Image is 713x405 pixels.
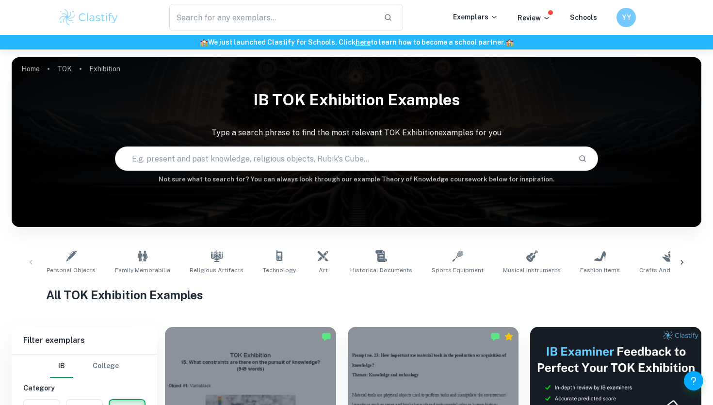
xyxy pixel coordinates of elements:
[684,371,703,390] button: Help and Feedback
[200,38,208,46] span: 🏫
[505,38,514,46] span: 🏫
[169,4,376,31] input: Search for any exemplars...
[12,327,157,354] h6: Filter exemplars
[570,14,597,21] a: Schools
[21,62,40,76] a: Home
[503,266,561,275] span: Musical Instruments
[322,332,331,341] img: Marked
[46,286,667,304] h1: All TOK Exhibition Examples
[490,332,500,341] img: Marked
[574,150,591,167] button: Search
[47,266,96,275] span: Personal Objects
[23,383,146,393] h6: Category
[356,38,371,46] a: here
[12,127,701,139] p: Type a search phrase to find the most relevant TOK Exhibition examples for you
[580,266,620,275] span: Fashion Items
[453,12,498,22] p: Exemplars
[115,266,170,275] span: Family Memorabilia
[58,8,119,27] img: Clastify logo
[93,355,119,378] button: College
[432,266,484,275] span: Sports Equipment
[12,84,701,115] h1: IB TOK Exhibition examples
[50,355,73,378] button: IB
[319,266,328,275] span: Art
[350,266,412,275] span: Historical Documents
[12,175,701,184] h6: Not sure what to search for? You can always look through our example Theory of Knowledge coursewo...
[621,12,632,23] h6: YY
[57,62,72,76] a: TOK
[115,145,570,172] input: E.g. present and past knowledge, religious objects, Rubik's Cube...
[2,37,711,48] h6: We just launched Clastify for Schools. Click to learn how to become a school partner.
[518,13,551,23] p: Review
[263,266,296,275] span: Technology
[50,355,119,378] div: Filter type choice
[89,64,120,74] p: Exhibition
[616,8,636,27] button: YY
[190,266,243,275] span: Religious Artifacts
[639,266,696,275] span: Crafts and Hobbies
[504,332,514,341] div: Premium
